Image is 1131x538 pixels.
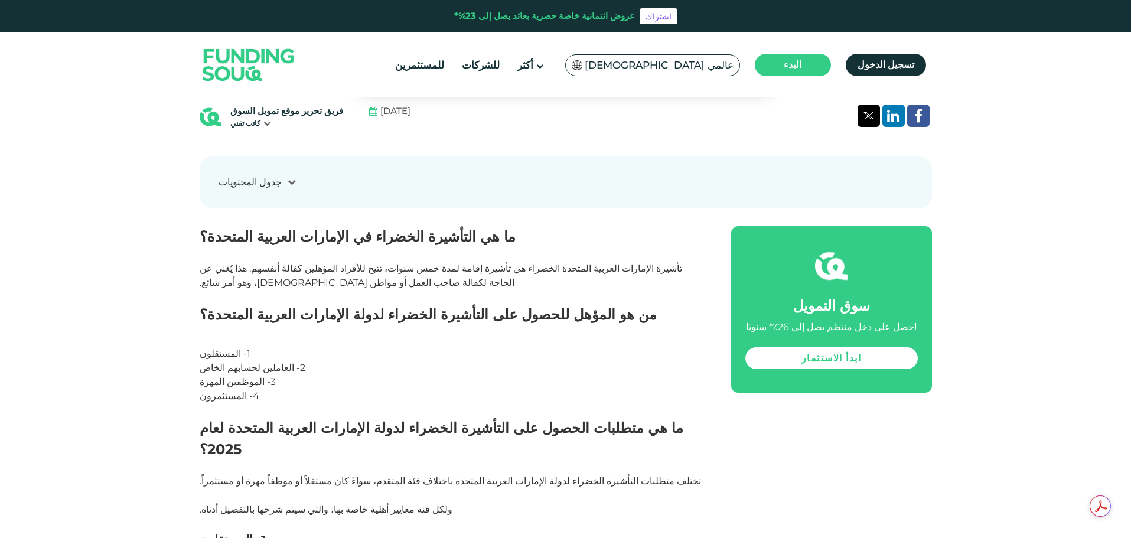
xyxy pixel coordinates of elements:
img: fsicon [815,250,848,282]
font: تسجيل الدخول [858,59,914,70]
font: للشركات [462,59,500,71]
img: علم جنوب إفريقيا [572,60,582,70]
a: ابدأ الاستثمار [745,347,918,369]
font: ولكل فئة معايير أهلية خاصة بها، والتي سيتم شرحها بالتفصيل أدناه. [200,504,452,515]
font: البدء [784,59,801,70]
font: 1- المستقلون [200,348,250,359]
font: جدول المحتويات [219,177,282,188]
font: [DEMOGRAPHIC_DATA] عالمي [585,59,734,71]
font: ابدأ الاستثمار [801,353,862,364]
img: الشعار [191,35,307,94]
font: عروض ائتمانية خاصة حصرية بعائد يصل إلى 23%* [454,10,635,21]
font: اشتراك [646,11,672,22]
font: 4- المستثمرون [200,390,259,402]
a: اشتراك [640,8,677,25]
font: كاتب تقني [230,119,260,128]
font: 2- العاملين لحسابهم الخاص [200,362,305,373]
font: احصل على دخل منتظم يصل إلى 26٪* سنويًا [746,321,917,332]
a: للشركات [459,56,503,75]
a: للمستثمرين [392,56,447,75]
a: تسجيل الدخول [846,54,926,76]
img: تغريد [863,112,874,119]
font: من هو المؤهل للحصول على التأشيرة الخضراء لدولة الإمارات العربية المتحدة؟ [200,306,657,323]
font: تختلف متطلبات التأشيرة الخضراء لدولة الإمارات العربية المتحدة باختلاف فئة المتقدم، سواءً كان مستق... [200,475,701,487]
font: للمستثمرين [395,59,444,71]
font: أكثر [517,59,533,71]
font: سوق التمويل [793,297,870,314]
font: فريق تحرير موقع تمويل السوق [230,105,343,116]
img: مؤلف المدونة [200,106,221,128]
font: ما هي التأشيرة الخضراء في الإمارات العربية المتحدة؟ [200,228,516,245]
font: ما هي متطلبات الحصول على التأشيرة الخضراء لدولة الإمارات العربية المتحدة لعام 2025؟ [200,419,683,458]
font: [DATE] [380,105,410,116]
font: تأشيرة الإمارات العربية المتحدة الخضراء هي تأشيرة إقامة لمدة خمس سنوات، تتيح للأفراد المؤهلين كفا... [200,263,682,288]
font: 3- الموظفين المهرة [200,376,276,387]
